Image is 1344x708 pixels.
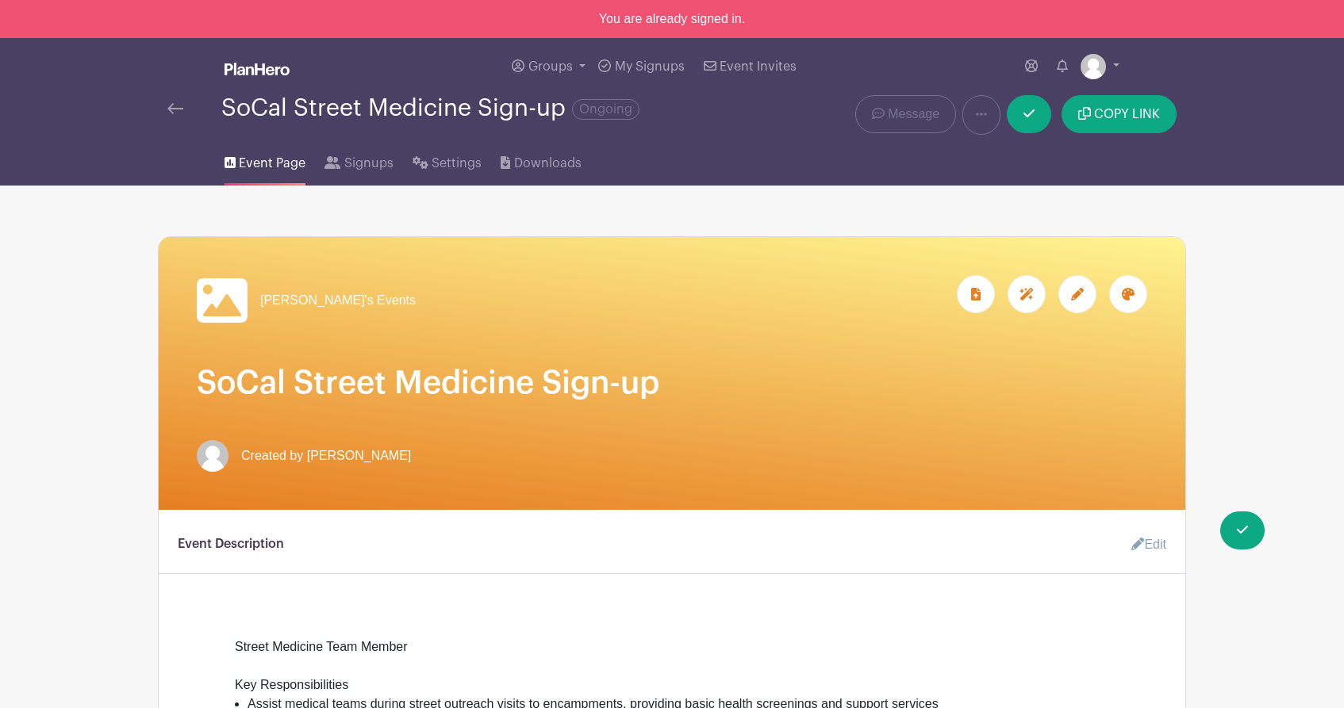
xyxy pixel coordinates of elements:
[501,135,581,186] a: Downloads
[239,154,305,173] span: Event Page
[197,275,416,326] a: [PERSON_NAME]'s Events
[197,364,1147,402] h1: SoCal Street Medicine Sign-up
[855,95,956,133] a: Message
[528,60,573,73] span: Groups
[1119,529,1166,561] a: Edit
[241,446,411,465] span: Created by [PERSON_NAME]
[432,154,482,173] span: Settings
[1081,54,1106,79] img: default-ce2991bfa6775e67f084385cd625a349d9dcbb7a52a09fb2fda1e96e2d18dcdb.png
[178,537,284,552] h6: Event Description
[324,135,393,186] a: Signups
[221,95,639,121] div: SoCal Street Medicine Sign-up
[235,637,1109,675] div: Street Medicine Team Member
[514,154,582,173] span: Downloads
[505,38,592,95] a: Groups
[260,291,416,310] span: [PERSON_NAME]'s Events
[413,135,482,186] a: Settings
[344,154,394,173] span: Signups
[225,135,305,186] a: Event Page
[197,440,228,472] img: default-ce2991bfa6775e67f084385cd625a349d9dcbb7a52a09fb2fda1e96e2d18dcdb.png
[697,38,803,95] a: Event Invites
[615,60,685,73] span: My Signups
[1094,108,1160,121] span: COPY LINK
[1062,95,1177,133] button: COPY LINK
[225,63,290,75] img: logo_white-6c42ec7e38ccf1d336a20a19083b03d10ae64f83f12c07503d8b9e83406b4c7d.svg
[888,105,939,124] span: Message
[592,38,690,95] a: My Signups
[572,99,639,120] span: Ongoing
[235,675,1109,695] div: Key Responsibilities
[167,103,183,114] img: back-arrow-29a5d9b10d5bd6ae65dc969a981735edf675c4d7a1fe02e03b50dbd4ba3cdb55.svg
[720,60,797,73] span: Event Invites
